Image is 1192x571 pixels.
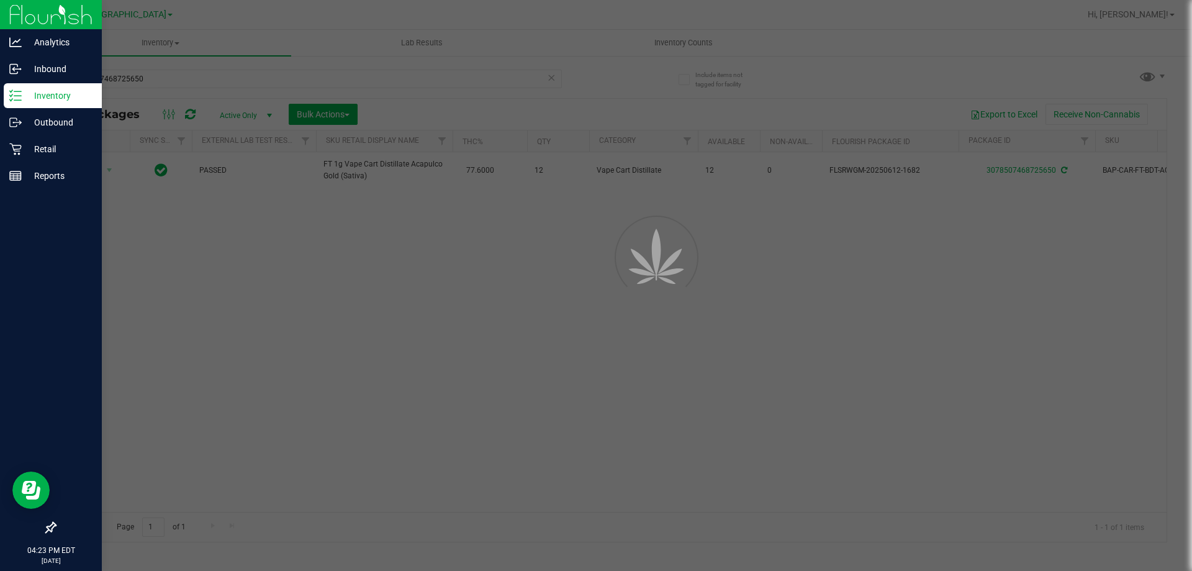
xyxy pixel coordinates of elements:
inline-svg: Outbound [9,116,22,129]
p: 04:23 PM EDT [6,545,96,556]
inline-svg: Reports [9,170,22,182]
p: Inbound [22,62,96,76]
inline-svg: Inbound [9,63,22,75]
p: Reports [22,168,96,183]
p: [DATE] [6,556,96,565]
p: Outbound [22,115,96,130]
p: Inventory [22,88,96,103]
p: Analytics [22,35,96,50]
inline-svg: Retail [9,143,22,155]
p: Retail [22,142,96,157]
iframe: Resource center [12,472,50,509]
inline-svg: Analytics [9,36,22,48]
inline-svg: Inventory [9,89,22,102]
